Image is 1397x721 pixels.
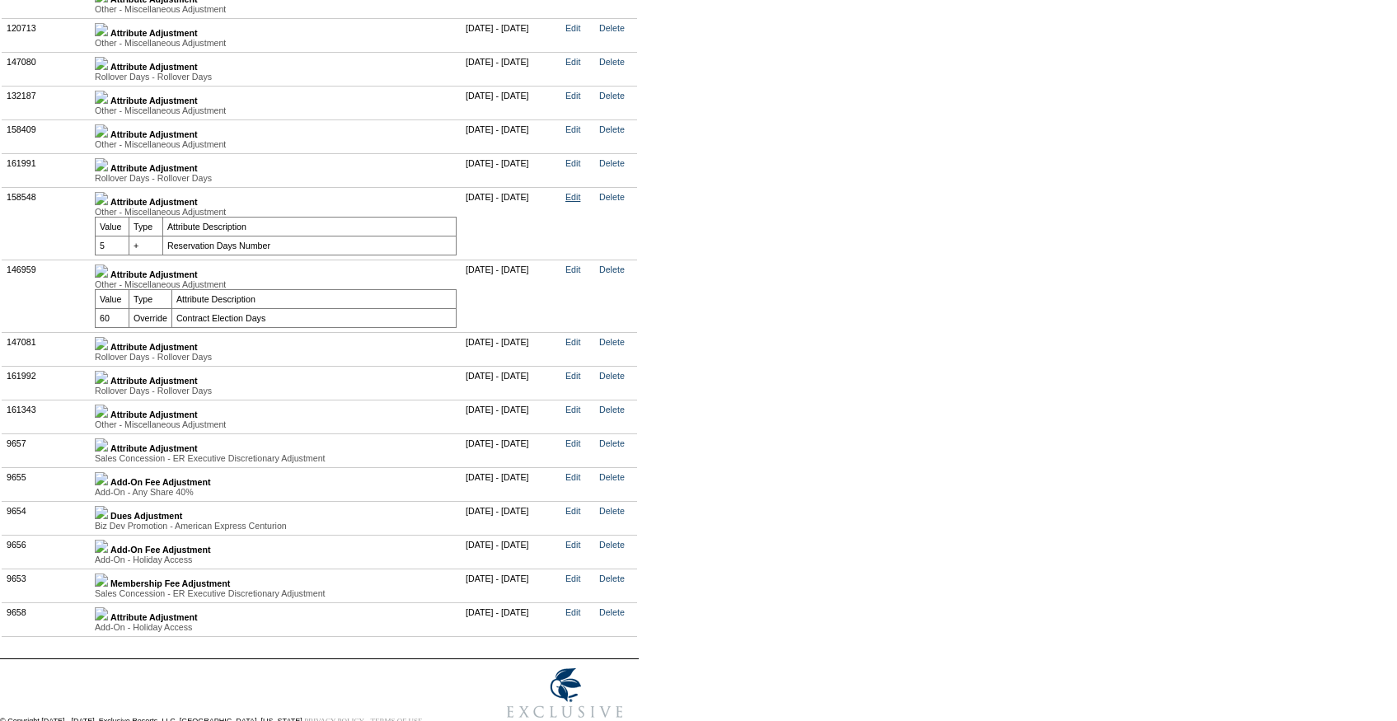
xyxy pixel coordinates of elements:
[599,124,625,134] a: Delete
[565,23,580,33] a: Edit
[95,91,108,104] img: b_plus.gif
[110,612,198,622] b: Attribute Adjustment
[95,279,457,289] div: Other - Miscellaneous Adjustment
[95,352,457,362] div: Rollover Days - Rollover Days
[95,57,108,70] img: b_plus.gif
[565,57,580,67] a: Edit
[95,622,457,632] div: Add-On - Holiday Access
[565,472,580,482] a: Edit
[599,158,625,168] a: Delete
[599,265,625,274] a: Delete
[95,472,108,485] img: b_plus.gif
[129,308,172,327] td: Override
[95,4,457,14] div: Other - Miscellaneous Adjustment
[565,337,580,347] a: Edit
[171,308,456,327] td: Contract Election Days
[95,405,108,418] img: b_plus.gif
[110,28,198,38] b: Attribute Adjustment
[95,139,457,149] div: Other - Miscellaneous Adjustment
[599,607,625,617] a: Delete
[565,438,580,448] a: Edit
[565,91,580,101] a: Edit
[599,91,625,101] a: Delete
[565,371,580,381] a: Edit
[565,405,580,414] a: Edit
[95,453,457,463] div: Sales Concession - ER Executive Discretionary Adjustment
[110,96,198,105] b: Attribute Adjustment
[462,569,561,602] td: [DATE] - [DATE]
[565,124,580,134] a: Edit
[95,173,457,183] div: Rollover Days - Rollover Days
[2,187,91,260] td: 158548
[110,477,211,487] b: Add-On Fee Adjustment
[110,129,198,139] b: Attribute Adjustment
[2,119,91,153] td: 158409
[2,18,91,52] td: 120713
[599,540,625,550] a: Delete
[2,52,91,86] td: 147080
[163,217,457,236] td: Attribute Description
[565,192,580,202] a: Edit
[462,52,561,86] td: [DATE] - [DATE]
[2,260,91,332] td: 146959
[462,602,561,636] td: [DATE] - [DATE]
[599,405,625,414] a: Delete
[599,57,625,67] a: Delete
[110,578,230,588] b: Membership Fee Adjustment
[95,337,108,350] img: b_plus.gif
[95,506,108,519] img: b_plus.gif
[95,588,457,598] div: Sales Concession - ER Executive Discretionary Adjustment
[95,521,457,531] div: Biz Dev Promotion - American Express Centurion
[462,400,561,433] td: [DATE] - [DATE]
[2,501,91,535] td: 9654
[171,289,456,308] td: Attribute Description
[2,569,91,602] td: 9653
[2,535,91,569] td: 9656
[110,269,198,279] b: Attribute Adjustment
[462,467,561,501] td: [DATE] - [DATE]
[95,487,457,497] div: Add-On - Any Share 40%
[2,86,91,119] td: 132187
[110,410,198,419] b: Attribute Adjustment
[95,438,108,452] img: b_plus.gif
[95,574,108,587] img: b_plus.gif
[462,501,561,535] td: [DATE] - [DATE]
[95,540,108,553] img: b_plus.gif
[95,72,457,82] div: Rollover Days - Rollover Days
[565,265,580,274] a: Edit
[462,366,561,400] td: [DATE] - [DATE]
[95,158,108,171] img: b_plus.gif
[163,236,457,255] td: Reservation Days Number
[129,217,163,236] td: Type
[599,192,625,202] a: Delete
[599,472,625,482] a: Delete
[95,607,108,620] img: b_plus.gif
[95,386,457,396] div: Rollover Days - Rollover Days
[95,371,108,384] img: b_plus.gif
[565,540,580,550] a: Edit
[2,602,91,636] td: 9658
[2,153,91,187] td: 161991
[129,236,163,255] td: +
[599,574,625,583] a: Delete
[96,236,129,255] td: 5
[599,23,625,33] a: Delete
[95,105,457,115] div: Other - Miscellaneous Adjustment
[2,467,91,501] td: 9655
[599,337,625,347] a: Delete
[95,124,108,138] img: b_plus.gif
[565,607,580,617] a: Edit
[462,535,561,569] td: [DATE] - [DATE]
[2,433,91,467] td: 9657
[462,153,561,187] td: [DATE] - [DATE]
[110,342,198,352] b: Attribute Adjustment
[110,163,198,173] b: Attribute Adjustment
[95,265,108,278] img: b_minus.gif
[129,289,172,308] td: Type
[110,197,198,207] b: Attribute Adjustment
[2,400,91,433] td: 161343
[462,18,561,52] td: [DATE] - [DATE]
[599,438,625,448] a: Delete
[565,158,580,168] a: Edit
[2,332,91,366] td: 147081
